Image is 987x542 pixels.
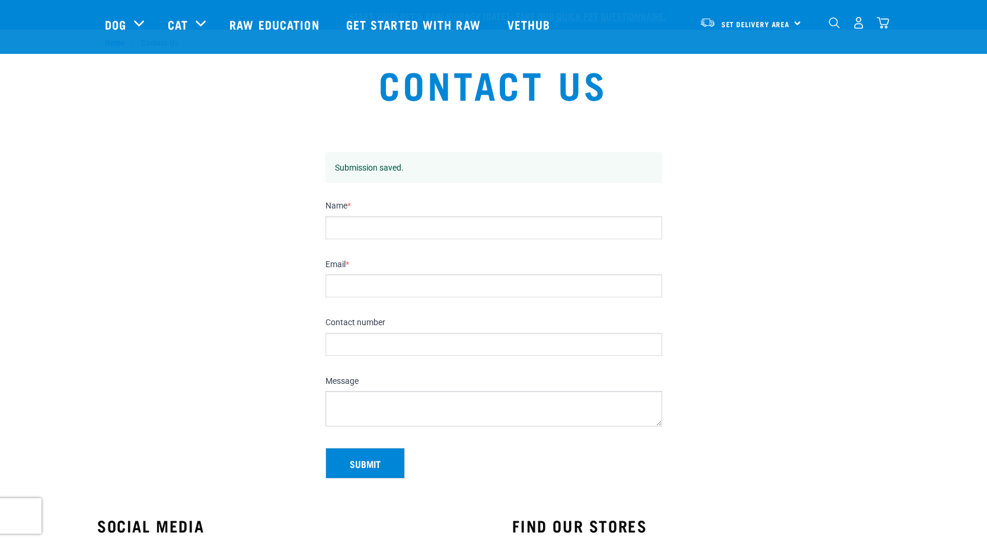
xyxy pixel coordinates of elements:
button: Submit [325,448,405,479]
img: van-moving.png [699,17,716,28]
h3: FIND OUR STORES [512,517,889,535]
a: Get started with Raw [334,1,496,48]
img: home-icon@2x.png [877,17,889,29]
label: Email [325,259,662,270]
a: Raw Education [218,1,334,48]
a: Dog [105,15,126,33]
label: Name [325,201,662,211]
label: Message [325,376,662,387]
a: Cat [168,15,188,33]
label: Contact number [325,317,662,328]
img: home-icon-1@2x.png [829,17,840,28]
span: Set Delivery Area [721,22,790,26]
img: user.png [852,17,865,29]
h1: Contact Us [186,62,801,105]
a: Vethub [496,1,566,48]
p: Submission saved. [335,162,653,174]
h3: SOCIAL MEDIA [97,517,474,535]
